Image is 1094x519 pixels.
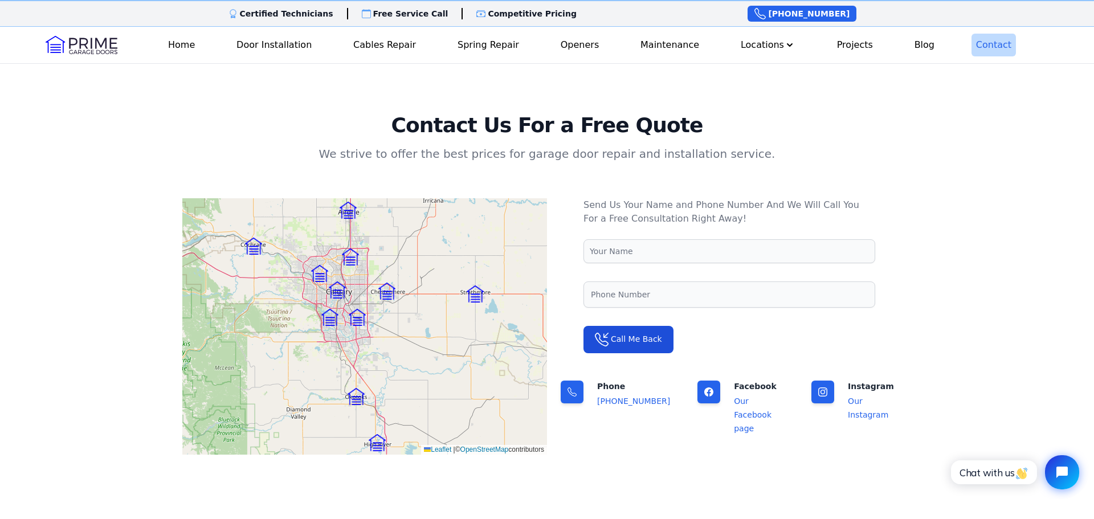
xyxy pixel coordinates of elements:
a: Door Installation [232,34,316,56]
input: Phone Number [583,281,875,308]
img: Marker [378,283,395,300]
iframe: Tidio Chat [938,446,1089,499]
img: Marker [321,309,338,326]
button: Call Me Back [583,326,673,353]
p: Facebook [734,381,784,392]
a: Home [164,34,199,56]
img: Logo [46,36,117,54]
img: Marker [340,202,357,219]
a: Our Instagram [848,397,888,419]
p: Send Us Your Name and Phone Number And We Will Call You For a Free Consultation Right Away! [583,198,875,226]
span: | [454,446,455,453]
img: Marker [369,434,386,451]
a: OpenStreetMap [460,446,509,453]
p: Instagram [848,381,898,392]
img: Marker [342,248,359,265]
img: Marker [245,238,262,255]
img: Marker [467,285,484,303]
p: Phone [597,381,670,392]
a: Blog [910,34,939,56]
a: Maintenance [636,34,704,56]
img: Marker [349,309,366,326]
h2: Contact Us For a Free Quote [182,114,912,137]
img: Marker [348,388,365,405]
a: Leaflet [424,446,451,453]
input: Your Name [583,239,875,263]
a: [PHONE_NUMBER] [748,6,856,22]
p: We strive to offer the best prices for garage door repair and installation service. [182,146,912,162]
p: Free Service Call [373,8,448,19]
a: [PHONE_NUMBER] [597,397,670,406]
a: Cables Repair [349,34,421,56]
a: Contact [971,34,1016,56]
p: Certified Technicians [240,8,333,19]
img: Marker [329,281,346,299]
a: Projects [832,34,877,56]
p: Competitive Pricing [488,8,577,19]
button: Locations [736,34,800,56]
a: Our Facebook page [734,397,771,433]
img: Marker [311,265,328,282]
a: Openers [556,34,604,56]
a: Spring Repair [453,34,524,56]
div: © contributors [421,445,547,455]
